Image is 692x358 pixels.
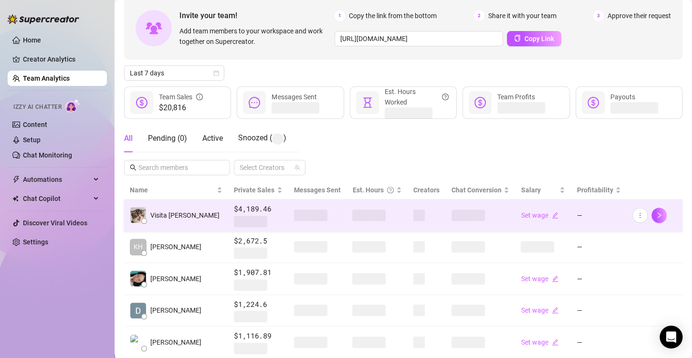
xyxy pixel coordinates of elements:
span: 2 [474,11,484,21]
td: — [571,232,627,263]
span: 1 [335,11,345,21]
span: team [294,165,300,170]
span: Chat Copilot [23,191,91,206]
a: Content [23,121,47,128]
a: Settings [23,238,48,246]
img: connie [130,271,146,286]
span: Salary [521,186,540,194]
div: Est. Hours Worked [385,86,449,107]
span: $1,224.6 [234,299,283,310]
img: logo-BBDzfeDw.svg [8,14,79,24]
th: Name [124,181,228,200]
div: Pending ( 0 ) [148,133,187,144]
span: Payouts [610,93,635,101]
span: [PERSON_NAME] [150,242,201,252]
td: — [571,295,627,327]
span: dollar-circle [474,97,486,108]
span: 3 [593,11,604,21]
span: right [656,212,662,219]
span: Copy the link from the bottom [349,11,437,21]
a: Set wageedit [521,211,558,219]
span: question-circle [387,185,394,195]
th: Creators [408,181,445,200]
span: search [130,164,136,171]
span: Snoozed ( ) [238,133,286,142]
img: Chat Copilot [12,195,19,202]
span: [PERSON_NAME] [150,305,201,316]
span: Chat Conversion [451,186,502,194]
span: edit [552,275,558,282]
span: thunderbolt [12,176,20,183]
span: Izzy AI Chatter [13,103,62,112]
div: Est. Hours [352,185,394,195]
span: Messages Sent [294,186,341,194]
a: Home [23,36,41,44]
span: calendar [213,70,219,76]
span: dollar-circle [136,97,147,108]
span: edit [552,212,558,219]
img: Dale Jacolba [130,303,146,318]
span: edit [552,339,558,346]
span: $1,116.89 [234,330,283,342]
span: $4,189.46 [234,203,283,215]
td: — [571,263,627,295]
a: Setup [23,136,41,144]
span: hourglass [362,97,373,108]
span: edit [552,307,558,314]
span: Visita [PERSON_NAME] [150,210,220,221]
a: Set wageedit [521,338,558,346]
span: Private Sales [234,186,274,194]
img: Visita Renz Edw… [130,207,146,223]
span: Approve their request [608,11,671,21]
a: Team Analytics [23,74,70,82]
span: Active [202,134,223,143]
input: Search members [138,162,217,173]
span: Share it with your team [488,11,556,21]
span: dollar-circle [587,97,599,108]
span: message [249,97,260,108]
span: [PERSON_NAME] [150,274,201,284]
span: Name [130,185,215,195]
span: $1,907.81 [234,267,283,278]
span: Last 7 days [130,66,219,80]
span: Messages Sent [272,93,316,101]
a: Creator Analytics [23,52,99,67]
td: — [571,200,627,232]
span: Automations [23,172,91,187]
span: $20,816 [159,102,203,114]
div: Open Intercom Messenger [660,326,682,348]
span: Invite your team! [179,10,335,21]
img: AI Chatter [65,99,80,113]
img: Paul James Sori… [130,335,146,350]
a: Discover Viral Videos [23,219,87,227]
span: [PERSON_NAME] [150,337,201,347]
button: Copy Link [507,31,561,46]
span: more [637,212,643,219]
div: All [124,133,133,144]
span: copy [514,35,521,42]
span: info-circle [196,92,203,102]
span: $2,672.5 [234,235,283,247]
span: Profitability [577,186,613,194]
span: Team Profits [497,93,535,101]
span: Add team members to your workspace and work together on Supercreator. [179,26,331,47]
a: Set wageedit [521,306,558,314]
span: question-circle [442,86,449,107]
div: Team Sales [159,92,203,102]
a: Chat Monitoring [23,151,72,159]
a: Set wageedit [521,275,558,283]
span: Copy Link [524,35,554,42]
span: KH [134,242,143,252]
